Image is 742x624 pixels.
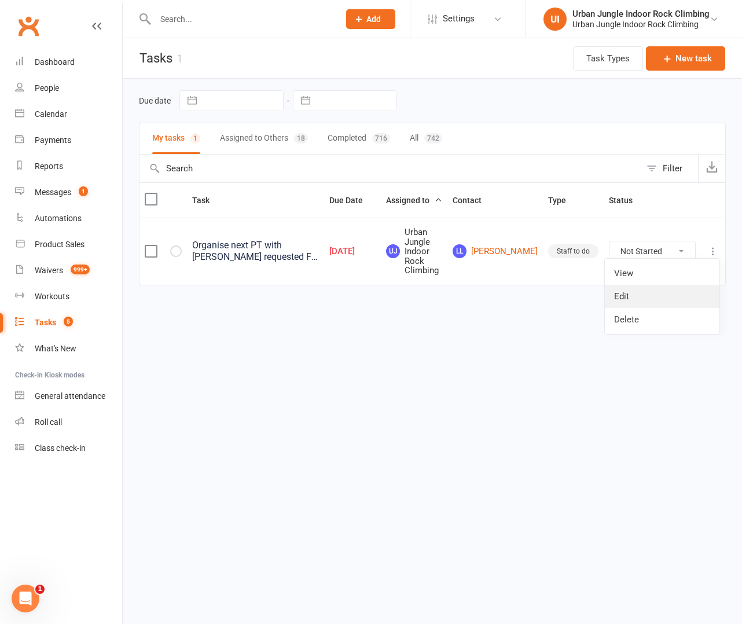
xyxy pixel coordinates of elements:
div: 742 [424,133,442,144]
div: What's New [35,344,76,353]
div: 1 [190,133,200,144]
a: Edit [605,285,719,308]
div: Workouts [35,292,69,301]
a: Clubworx [14,12,43,41]
input: Search [139,155,641,182]
div: Filter [663,161,682,175]
div: Reports [35,161,63,171]
span: 999+ [71,265,90,274]
h1: Tasks [123,38,183,78]
div: Waivers [35,266,63,275]
div: Class check-in [35,443,86,453]
div: 1 [177,52,183,65]
span: 1 [35,585,45,594]
div: [DATE] [329,247,376,256]
button: Type [548,193,579,207]
button: Assigned to [386,193,442,207]
span: Type [548,196,579,205]
div: Automations [35,214,82,223]
a: Reports [15,153,122,179]
a: Automations [15,205,122,232]
a: Roll call [15,409,122,435]
span: 1 [79,186,88,196]
span: Assigned to [386,196,442,205]
div: Urban Jungle Indoor Rock Climbing [572,19,710,30]
div: Staff to do [548,244,598,258]
a: Waivers 999+ [15,258,122,284]
a: General attendance kiosk mode [15,383,122,409]
a: Calendar [15,101,122,127]
div: 18 [294,133,308,144]
span: Task [192,196,222,205]
button: Status [609,193,645,207]
a: View [605,262,719,285]
button: Assigned to Others18 [220,123,308,154]
a: Workouts [15,284,122,310]
a: Dashboard [15,49,122,75]
div: Organise next PT with [PERSON_NAME] requested Fri possibly - read the SMS texts [192,240,319,263]
button: Add [346,9,395,29]
a: Messages 1 [15,179,122,205]
button: Due Date [329,193,376,207]
span: Urban Jungle Indoor Rock Climbing [386,227,442,276]
span: Add [366,14,381,24]
span: 5 [64,317,73,326]
span: Due Date [329,196,376,205]
div: General attendance [35,391,105,401]
a: People [15,75,122,101]
button: Task Types [573,46,643,71]
div: Roll call [35,417,62,427]
button: My tasks1 [152,123,200,154]
button: Task [192,193,222,207]
a: What's New [15,336,122,362]
iframe: Intercom live chat [12,585,39,612]
div: Calendar [35,109,67,119]
div: People [35,83,59,93]
div: Tasks [35,318,56,327]
button: All742 [410,123,442,154]
div: UI [543,8,567,31]
button: Completed716 [328,123,390,154]
span: Settings [443,6,475,32]
button: New task [646,46,725,71]
div: Dashboard [35,57,75,67]
div: Payments [35,135,71,145]
span: LL [453,244,466,258]
span: UJ [386,244,400,258]
a: Tasks 5 [15,310,122,336]
div: Messages [35,188,71,197]
button: Filter [641,155,698,182]
a: Delete [605,308,719,331]
a: Class kiosk mode [15,435,122,461]
a: Product Sales [15,232,122,258]
a: Payments [15,127,122,153]
a: LL[PERSON_NAME] [453,244,538,258]
div: 716 [372,133,390,144]
label: Due date [139,96,171,105]
span: Status [609,196,645,205]
input: Search... [152,11,331,27]
span: Contact [453,196,494,205]
button: Contact [453,193,494,207]
div: Product Sales [35,240,85,249]
div: Urban Jungle Indoor Rock Climbing [572,9,710,19]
